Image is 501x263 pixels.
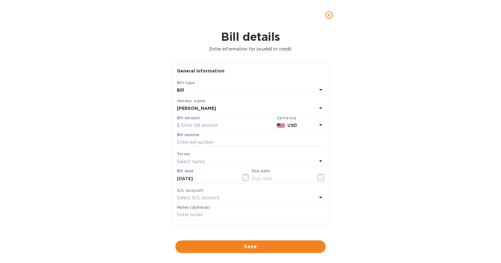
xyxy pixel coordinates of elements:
b: Vendor name [177,99,206,103]
b: USD [287,123,297,128]
b: [PERSON_NAME] [177,106,216,111]
b: Bill [177,88,184,93]
b: Currency [277,115,296,120]
b: General information [177,68,225,73]
b: Terms [177,152,190,156]
label: Bill date [177,169,194,173]
input: Due date [252,174,311,183]
label: Due date [252,169,270,173]
b: Bill type [177,80,195,85]
p: Select G/L account [177,195,220,201]
button: Save [175,240,326,253]
input: Select date [177,174,236,183]
input: Enter bill number [177,138,324,147]
p: Select terms [177,158,205,165]
b: G/L account [177,188,204,193]
label: Bill number [177,133,199,137]
input: Enter notes [177,210,324,220]
span: Save [180,243,321,250]
label: Notes (optional) [177,206,210,209]
h1: Bill details [5,30,496,43]
input: $ Enter bill amount [177,121,274,130]
img: USD [277,123,285,128]
p: Enter information for your bill or credit [5,46,496,52]
button: close [322,8,337,23]
label: Bill amount [177,116,199,120]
